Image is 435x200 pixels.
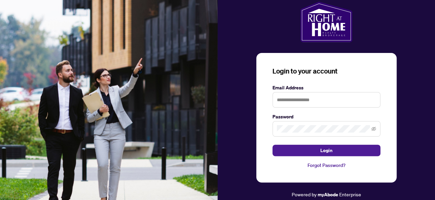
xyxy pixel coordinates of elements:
[272,145,380,156] button: Login
[320,145,332,156] span: Login
[272,162,380,169] a: Forgot Password?
[292,191,317,197] span: Powered by
[371,126,376,131] span: eye-invisible
[272,66,380,76] h3: Login to your account
[300,2,352,42] img: ma-logo
[339,191,361,197] span: Enterprise
[318,191,338,198] a: myAbode
[272,84,380,91] label: Email Address
[272,113,380,120] label: Password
